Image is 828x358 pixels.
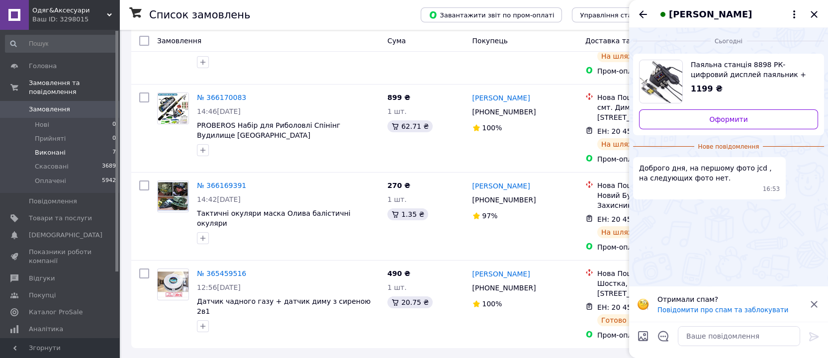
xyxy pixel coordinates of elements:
[637,8,649,20] button: Назад
[35,148,66,157] span: Виконані
[472,181,530,191] a: [PERSON_NAME]
[597,215,680,223] span: ЕН: 20 4512 6883 9071
[387,269,410,277] span: 490 ₴
[29,274,55,283] span: Відгуки
[5,35,117,53] input: Пошук
[197,107,241,115] span: 14:46[DATE]
[29,325,63,334] span: Аналітика
[597,138,699,150] div: На шляху до одержувача
[597,92,713,102] div: Нова Пошта
[387,107,407,115] span: 1 шт.
[711,37,746,46] span: Сьогодні
[597,66,713,76] div: Пром-оплата
[597,303,680,311] span: ЕН: 20 4512 6524 9159
[149,9,250,21] h1: Список замовлень
[657,294,802,304] p: Отримали спам?
[472,269,530,279] a: [PERSON_NAME]
[597,226,699,238] div: На шляху до одержувача
[472,37,508,45] span: Покупець
[585,37,658,45] span: Доставка та оплата
[597,102,713,122] div: смт. Димер, №1: вул. [STREET_ADDRESS], прим. 2
[387,181,410,189] span: 270 ₴
[597,268,713,278] div: Нова Пошта
[691,84,723,93] span: 1199 ₴
[387,208,428,220] div: 1.35 ₴
[157,268,189,300] a: Фото товару
[640,60,682,103] img: 6401426844_w640_h640_payalnaya-stantsiya-8898.jpg
[197,195,241,203] span: 14:42[DATE]
[387,283,407,291] span: 1 шт.
[421,7,562,22] button: Завантажити звіт по пром-оплаті
[597,314,668,326] div: Готово до видачі
[32,15,119,24] div: Ваш ID: 3298015
[29,231,102,240] span: [DEMOGRAPHIC_DATA]
[482,124,502,132] span: 100%
[597,242,713,252] div: Пром-оплата
[197,283,241,291] span: 12:56[DATE]
[808,8,820,20] button: Закрити
[639,109,818,129] a: Оформити
[29,62,57,71] span: Головна
[639,163,780,183] span: Доброго дня, на першому фото jcd , на следующих фото нет.
[633,36,824,46] div: 12.10.2025
[637,298,649,310] img: :face_with_monocle:
[29,79,119,96] span: Замовлення та повідомлення
[572,7,664,22] button: Управління статусами
[691,60,810,80] span: Паяльна станція 8898 РК-цифровий дисплей паяльник + термофен
[157,37,201,45] span: Замовлення
[597,330,713,340] div: Пром-оплата
[197,297,370,315] a: Датчик чадного газу + датчик диму з сиреною 2в1
[29,214,92,223] span: Товари та послуги
[29,105,70,114] span: Замовлення
[158,271,188,298] img: Фото товару
[387,195,407,203] span: 1 шт.
[35,177,66,185] span: Оплачені
[197,121,340,139] a: PROBEROS Набір для Риболовлі Спінінг Вудилище [GEOGRAPHIC_DATA]
[597,190,713,210] div: Новий Буг, №2 (до 10 кг): вул. Захисників України, 7
[29,308,83,317] span: Каталог ProSale
[429,10,554,19] span: Завантажити звіт по пром-оплаті
[470,105,538,119] div: [PHONE_NUMBER]
[197,181,246,189] a: № 366169391
[763,185,780,193] span: 16:53 12.10.2025
[470,281,538,295] div: [PHONE_NUMBER]
[470,193,538,207] div: [PHONE_NUMBER]
[657,8,800,21] button: [PERSON_NAME]
[387,93,410,101] span: 899 ₴
[597,127,680,135] span: ЕН: 20 4512 6884 8965
[197,209,351,227] span: Тактичні окуляри маска Олива балістичні окуляри
[597,278,713,298] div: Шостка, №2 (до 30 кг): вул. [STREET_ADDRESS]
[158,93,188,124] img: Фото товару
[35,162,69,171] span: Скасовані
[597,50,699,62] div: На шляху до одержувача
[657,330,670,343] button: Відкрити шаблони відповідей
[32,6,107,15] span: Одяг&Аксесуари
[639,60,818,103] a: Переглянути товар
[580,11,656,19] span: Управління статусами
[102,177,116,185] span: 5942
[472,93,530,103] a: [PERSON_NAME]
[112,120,116,129] span: 0
[482,212,498,220] span: 97%
[597,154,713,164] div: Пром-оплата
[482,300,502,308] span: 100%
[112,148,116,157] span: 7
[29,197,77,206] span: Повідомлення
[669,8,752,21] span: [PERSON_NAME]
[102,162,116,171] span: 3689
[112,134,116,143] span: 0
[387,37,406,45] span: Cума
[35,120,49,129] span: Нові
[158,182,188,211] img: Фото товару
[387,296,433,308] div: 20.75 ₴
[197,269,246,277] a: № 365459516
[387,120,433,132] div: 62.71 ₴
[694,143,763,151] span: Нове повідомлення
[29,291,56,300] span: Покупці
[157,180,189,212] a: Фото товару
[657,306,788,314] button: Повідомити про спам та заблокувати
[157,92,189,124] a: Фото товару
[197,93,246,101] a: № 366170083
